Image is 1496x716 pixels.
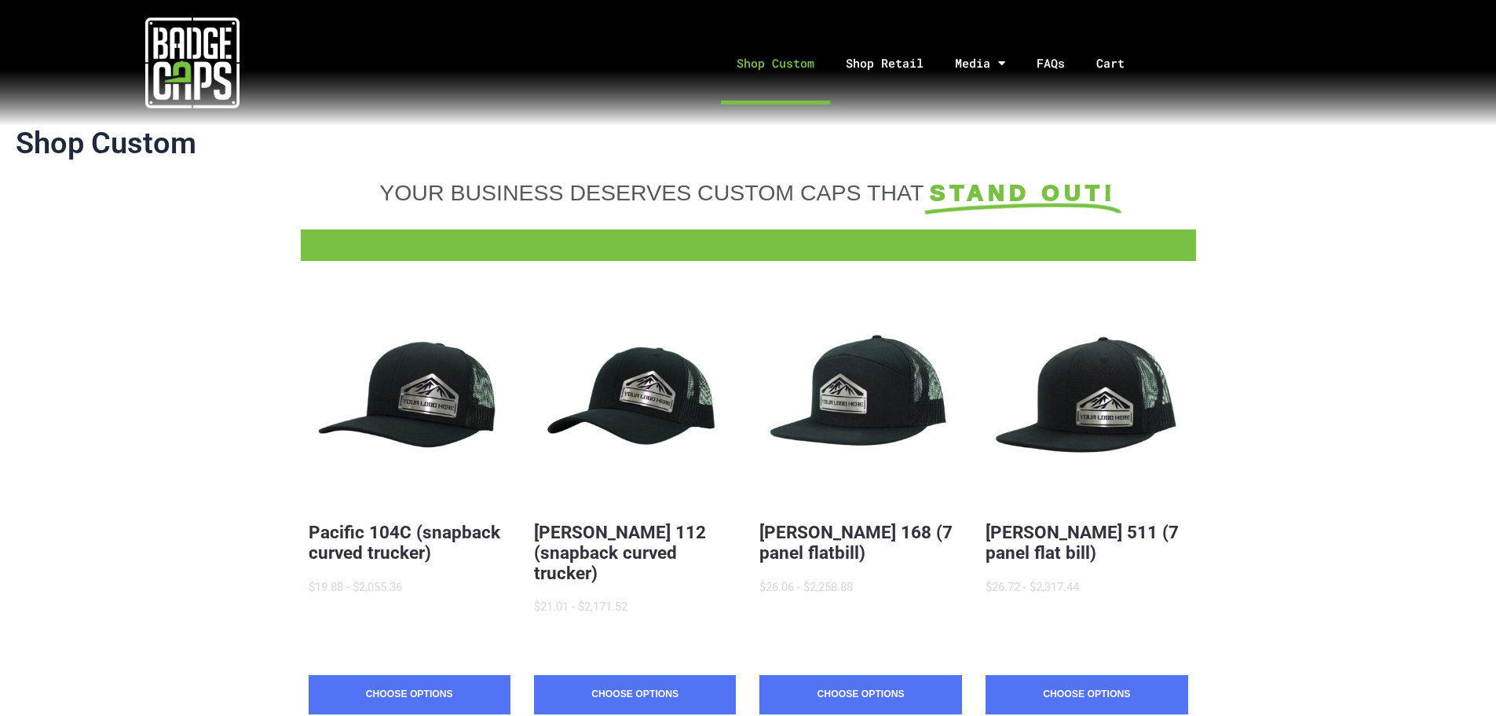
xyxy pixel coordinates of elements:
a: [PERSON_NAME] 112 (snapback curved trucker) [534,522,706,583]
a: Choose Options [534,675,736,714]
a: FFD BadgeCaps Fire Department Custom unique apparel [301,237,1196,245]
a: Shop Retail [830,22,939,105]
a: FAQs [1021,22,1081,105]
h1: Shop Custom [16,126,1480,162]
a: Cart [1081,22,1160,105]
a: Media [939,22,1021,105]
span: $19.88 - $2,055.36 [309,580,402,594]
span: $26.72 - $2,317.44 [986,580,1079,594]
a: Choose Options [309,675,510,714]
a: [PERSON_NAME] 511 (7 panel flat bill) [986,522,1179,563]
a: YOUR BUSINESS DESERVES CUSTOM CAPS THAT STAND OUT! [309,179,1188,206]
a: [PERSON_NAME] 168 (7 panel flatbill) [759,522,953,563]
button: BadgeCaps - Richardson 168 [759,300,961,502]
button: BadgeCaps - Pacific 104C [309,300,510,502]
img: badgecaps white logo with green acccent [145,16,240,110]
span: YOUR BUSINESS DESERVES CUSTOM CAPS THAT [379,180,924,205]
a: Choose Options [759,675,961,714]
span: $26.06 - $2,258.88 [759,580,853,594]
a: Choose Options [986,675,1187,714]
a: Shop Custom [721,22,830,105]
span: $21.01 - $2,171.52 [534,600,627,614]
nav: Menu [384,22,1496,105]
button: BadgeCaps - Richardson 511 [986,300,1187,502]
a: Pacific 104C (snapback curved trucker) [309,522,500,563]
button: BadgeCaps - Richardson 112 [534,300,736,502]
